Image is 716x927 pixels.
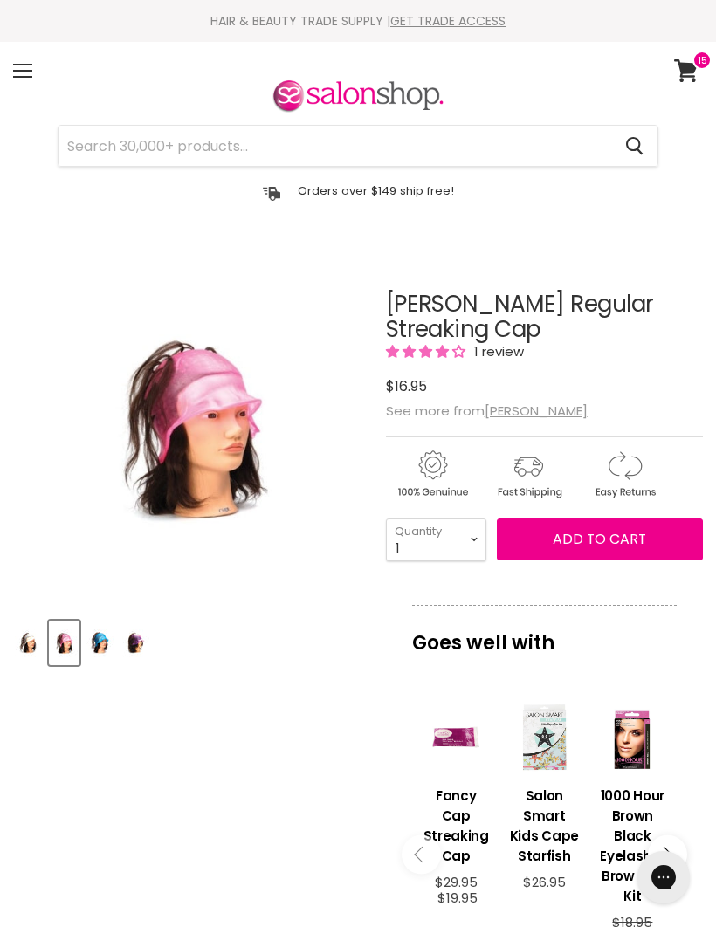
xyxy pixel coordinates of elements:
[386,376,427,396] span: $16.95
[412,605,677,663] p: Goes well with
[49,621,79,665] button: Robert de Soto Regular Streaking Cap
[497,518,703,560] button: Add to cart
[523,873,566,891] span: $26.95
[386,448,478,501] img: genuine.gif
[386,402,588,420] span: See more from
[122,622,149,663] img: Robert de Soto Regular Streaking Cap
[120,621,151,665] button: Robert de Soto Regular Streaking Cap
[386,518,486,561] select: Quantity
[469,342,524,360] span: 1 review
[509,786,580,866] h3: Salon Smart Kids Cape Starfish
[611,126,657,166] button: Search
[386,342,469,360] span: 4.00 stars
[86,622,114,663] img: Robert de Soto Regular Streaking Cap
[421,772,492,875] a: View product:Fancy Cap Streaking Cap
[578,448,671,501] img: returns.gif
[482,448,575,501] img: shipping.gif
[437,889,478,907] span: $19.95
[390,12,506,30] a: GET TRADE ACCESS
[13,621,44,665] button: Robert de Soto Regular Streaking Cap
[59,126,611,166] input: Search
[485,402,588,420] a: [PERSON_NAME]
[85,621,115,665] button: Robert de Soto Regular Streaking Cap
[421,786,492,866] h3: Fancy Cap Streaking Cap
[58,125,658,167] form: Product
[10,615,371,665] div: Product thumbnails
[509,772,580,875] a: View product:Salon Smart Kids Cape Starfish
[298,183,454,198] p: Orders over $149 ship free!
[553,529,646,549] span: Add to cart
[435,873,478,891] span: $29.95
[51,622,78,663] img: Robert de Soto Regular Streaking Cap
[629,845,699,910] iframe: Gorgias live chat messenger
[15,622,42,663] img: Robert de Soto Regular Streaking Cap
[386,292,703,342] h1: [PERSON_NAME] Regular Streaking Cap
[597,786,668,906] h3: 1000 Hour Brown Black Eyelash & Brow Dye Kit
[13,248,368,603] div: Robert de Soto Regular Streaking Cap image. Click or Scroll to Zoom.
[72,248,308,603] img: Robert de Soto Regular Streaking Cap
[597,772,668,915] a: View product:1000 Hour Brown Black Eyelash & Brow Dye Kit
